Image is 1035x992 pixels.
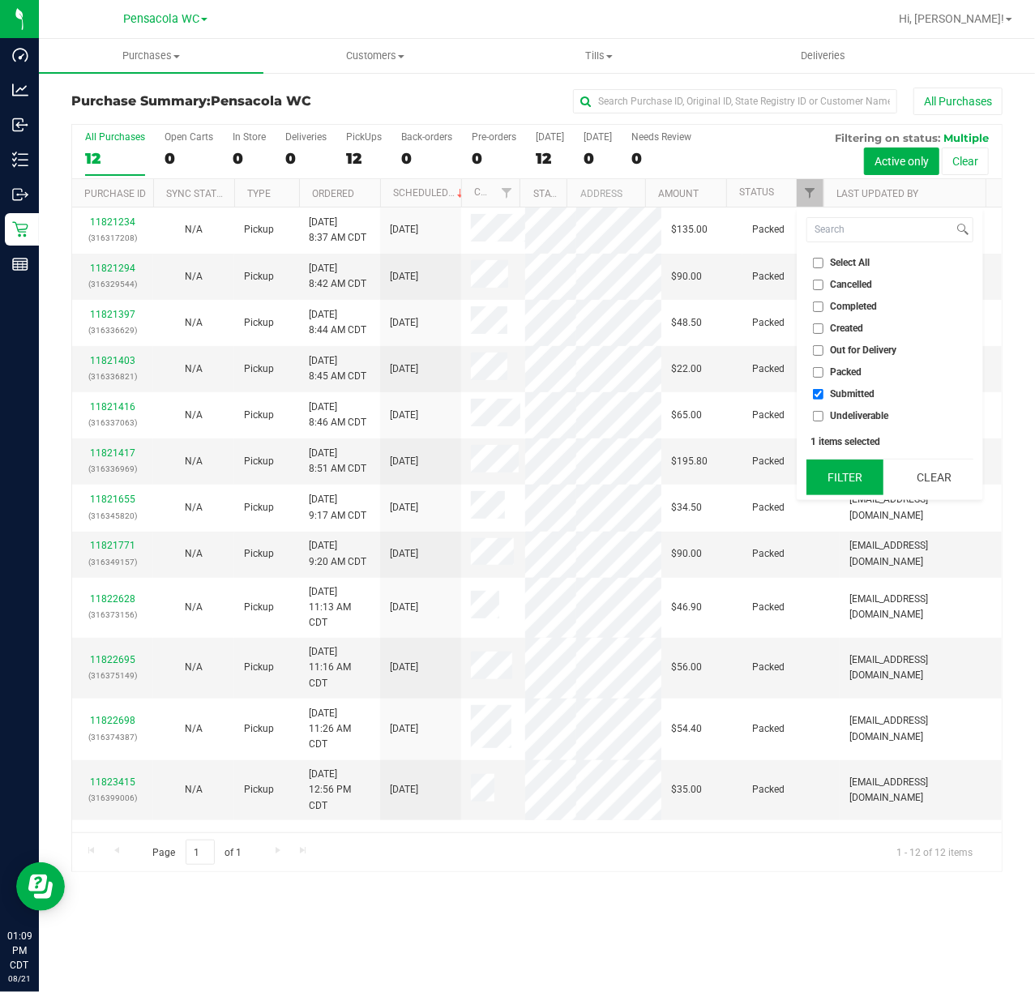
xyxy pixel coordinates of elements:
span: $54.40 [671,721,702,737]
a: Sync Status [166,188,229,199]
p: (316375149) [82,668,143,683]
span: [EMAIL_ADDRESS][DOMAIN_NAME] [849,652,992,683]
input: Packed [813,367,823,378]
div: Needs Review [631,131,691,143]
a: 11822628 [90,593,135,605]
span: Not Applicable [185,409,203,421]
span: Not Applicable [185,548,203,559]
input: Submitted [813,389,823,400]
span: Completed [831,301,878,311]
span: [DATE] 8:44 AM CDT [309,307,366,338]
th: Address [567,179,645,207]
input: Cancelled [813,280,823,290]
a: 11821397 [90,309,135,320]
span: [DATE] 8:37 AM CDT [309,215,366,246]
inline-svg: Inventory [12,152,28,168]
a: Filter [797,179,823,207]
span: Not Applicable [185,502,203,513]
span: Pickup [244,361,274,377]
p: (316373156) [82,607,143,622]
p: (316337063) [82,415,143,430]
div: [DATE] [584,131,612,143]
span: [DATE] [390,500,418,515]
span: [EMAIL_ADDRESS][DOMAIN_NAME] [849,713,992,744]
span: [DATE] 8:51 AM CDT [309,446,366,477]
input: Out for Delivery [813,345,823,356]
span: Not Applicable [185,363,203,374]
span: Not Applicable [185,271,203,282]
input: Undeliverable [813,411,823,421]
span: [DATE] [390,315,418,331]
input: Search Purchase ID, Original ID, State Registry ID or Customer Name... [573,89,897,113]
inline-svg: Outbound [12,186,28,203]
span: Not Applicable [185,661,203,673]
a: Customer [474,186,524,198]
div: 0 [233,149,266,168]
p: (316317208) [82,230,143,246]
span: Packed [752,500,785,515]
a: 11822698 [90,715,135,726]
span: Packed [752,408,785,423]
span: Multiple [943,131,989,144]
p: (316399006) [82,790,143,806]
span: Pickup [244,782,274,797]
button: N/A [185,408,203,423]
span: $90.00 [671,269,702,284]
span: Not Applicable [185,723,203,734]
span: $195.80 [671,454,708,469]
a: 11823415 [90,776,135,788]
span: $22.00 [671,361,702,377]
span: Packed [752,361,785,377]
a: Status [739,186,774,198]
span: Packed [831,367,862,377]
span: 1 - 12 of 12 items [883,840,986,864]
span: Pickup [244,315,274,331]
span: Pickup [244,546,274,562]
inline-svg: Inbound [12,117,28,133]
p: (316336969) [82,461,143,477]
span: Packed [752,546,785,562]
span: Pensacola WC [123,12,199,26]
span: Packed [752,660,785,675]
span: Page of 1 [139,840,255,865]
button: Clear [942,148,989,175]
button: N/A [185,660,203,675]
a: 11822695 [90,654,135,665]
p: (316329544) [82,276,143,292]
div: 12 [85,149,145,168]
p: (316345820) [82,508,143,524]
span: Customers [264,49,487,63]
span: [DATE] [390,222,418,237]
p: 01:09 PM CDT [7,929,32,973]
div: 1 items selected [811,436,969,447]
div: In Store [233,131,266,143]
span: [DATE] [390,361,418,377]
span: Out for Delivery [831,345,897,355]
button: All Purchases [913,88,1003,115]
span: Pickup [244,269,274,284]
a: Type [247,188,271,199]
a: Tills [487,39,712,73]
span: Undeliverable [831,411,889,421]
span: Pickup [244,600,274,615]
span: [DATE] 11:16 AM CDT [309,644,370,691]
span: $135.00 [671,222,708,237]
span: Cancelled [831,280,873,289]
div: Pre-orders [472,131,516,143]
div: 0 [631,149,691,168]
p: (316374387) [82,729,143,745]
button: N/A [185,454,203,469]
span: Pickup [244,454,274,469]
span: Packed [752,782,785,797]
span: $34.50 [671,500,702,515]
div: 0 [401,149,452,168]
a: 11821234 [90,216,135,228]
span: [DATE] 9:20 AM CDT [309,538,366,569]
span: [EMAIL_ADDRESS][DOMAIN_NAME] [849,538,992,569]
span: [DATE] [390,600,418,615]
span: [DATE] 11:26 AM CDT [309,706,370,753]
inline-svg: Reports [12,256,28,272]
a: 11821771 [90,540,135,551]
button: N/A [185,222,203,237]
a: 11821655 [90,494,135,505]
